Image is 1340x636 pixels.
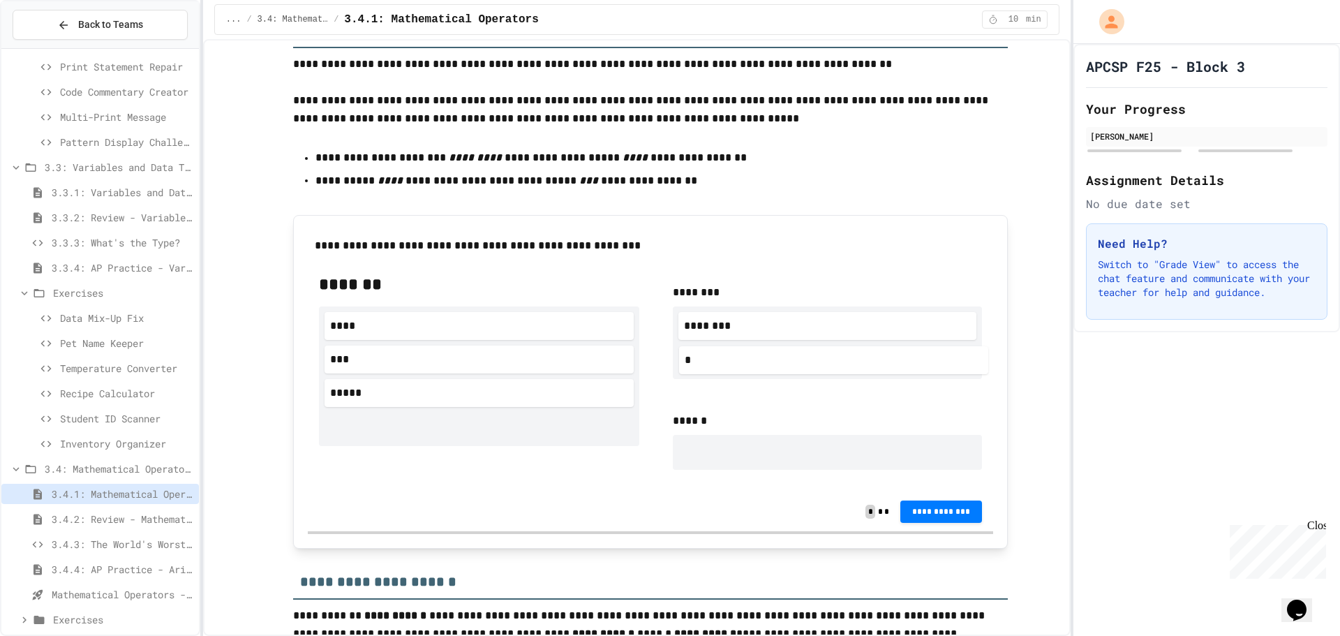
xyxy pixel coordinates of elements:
span: Mathematical Operators - Quiz [52,587,193,602]
span: 3.4.1: Mathematical Operators [344,11,538,28]
span: 3.3: Variables and Data Types [45,160,193,175]
span: 3.3.2: Review - Variables and Data Types [52,210,193,225]
span: 10 [1002,14,1025,25]
h2: Assignment Details [1086,170,1327,190]
span: Back to Teams [78,17,143,32]
span: min [1026,14,1041,25]
p: Switch to "Grade View" to access the chat feature and communicate with your teacher for help and ... [1098,258,1316,299]
span: Pet Name Keeper [60,336,193,350]
h2: Your Progress [1086,99,1327,119]
span: 3.4: Mathematical Operators [45,461,193,476]
span: Temperature Converter [60,361,193,376]
span: 3.3.4: AP Practice - Variables [52,260,193,275]
span: Student ID Scanner [60,411,193,426]
div: [PERSON_NAME] [1090,130,1323,142]
span: Exercises [53,612,193,627]
h1: APCSP F25 - Block 3 [1086,57,1245,76]
iframe: chat widget [1224,519,1326,579]
span: / [246,14,251,25]
span: Print Statement Repair [60,59,193,74]
span: 3.4: Mathematical Operators [258,14,329,25]
span: Data Mix-Up Fix [60,311,193,325]
span: Multi-Print Message [60,110,193,124]
button: Back to Teams [13,10,188,40]
div: Chat with us now!Close [6,6,96,89]
h3: Need Help? [1098,235,1316,252]
span: Pattern Display Challenge [60,135,193,149]
span: 3.4.4: AP Practice - Arithmetic Operators [52,562,193,577]
span: 3.3.3: What's the Type? [52,235,193,250]
iframe: chat widget [1281,580,1326,622]
span: Recipe Calculator [60,386,193,401]
span: 3.4.1: Mathematical Operators [52,487,193,501]
span: ... [226,14,241,25]
div: No due date set [1086,195,1327,212]
span: Inventory Organizer [60,436,193,451]
div: My Account [1085,6,1128,38]
span: Exercises [53,286,193,300]
span: 3.4.2: Review - Mathematical Operators [52,512,193,526]
span: Code Commentary Creator [60,84,193,99]
span: 3.4.3: The World's Worst Farmers Market [52,537,193,552]
span: / [334,14,338,25]
span: 3.3.1: Variables and Data Types [52,185,193,200]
